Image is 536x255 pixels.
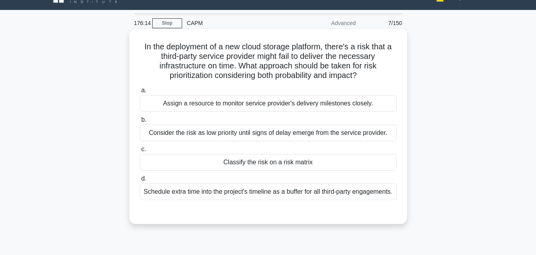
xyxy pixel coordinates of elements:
[140,183,397,200] div: Schedule extra time into the project's timeline as a buffer for all third-party engagements.
[141,116,146,123] span: b.
[140,95,397,112] div: Assign a resource to monitor service provider's delivery milestones closely.
[361,15,407,31] div: 7/150
[291,15,361,31] div: Advanced
[140,154,397,171] div: Classify the risk on a risk matrix
[182,15,291,31] div: CAPM
[152,18,182,28] a: Stop
[140,125,397,141] div: Consider the risk as low priority until signs of delay emerge from the service provider.
[129,15,152,31] div: 176:14
[141,175,146,182] span: d.
[139,42,398,81] h5: In the deployment of a new cloud storage platform, there's a risk that a third-party service prov...
[141,87,146,93] span: a.
[141,146,146,152] span: c.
